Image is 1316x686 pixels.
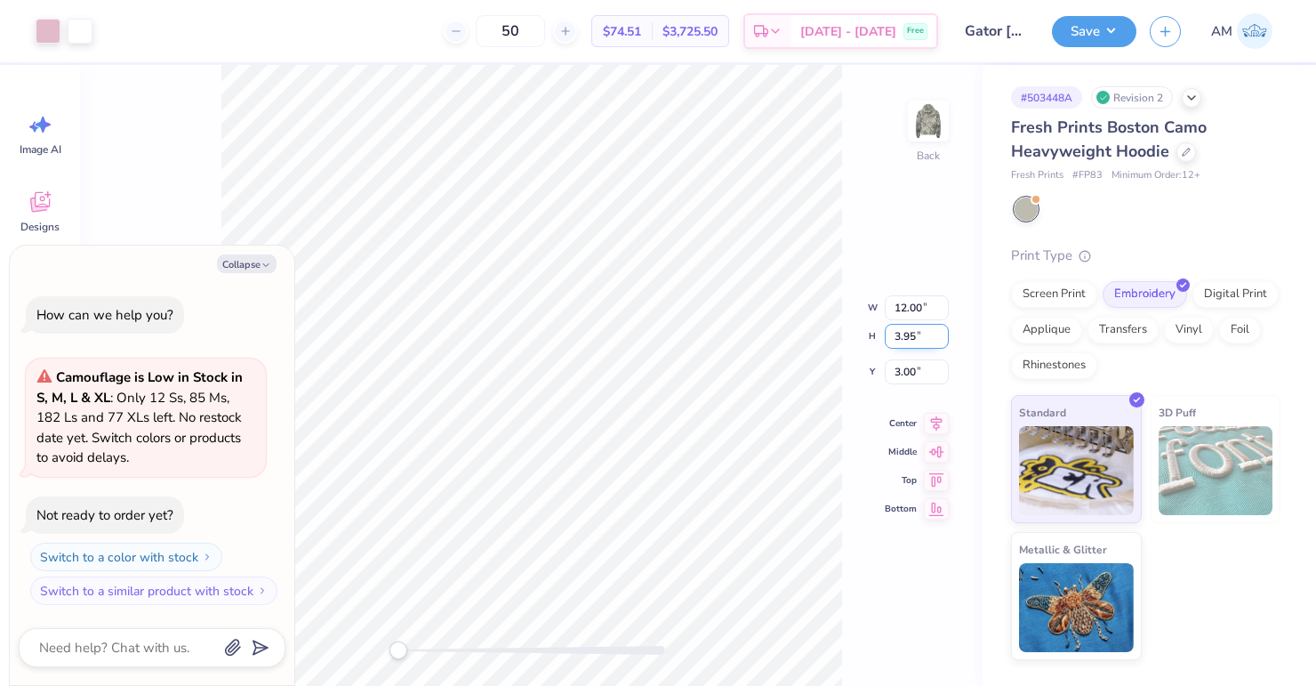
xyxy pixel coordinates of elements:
[389,642,407,659] div: Accessibility label
[36,506,173,524] div: Not ready to order yet?
[885,445,917,459] span: Middle
[1011,281,1097,308] div: Screen Print
[1159,403,1196,422] span: 3D Puff
[1087,317,1159,343] div: Transfers
[20,142,61,157] span: Image AI
[885,502,917,516] span: Bottom
[917,148,940,164] div: Back
[1211,21,1232,42] span: AM
[1237,13,1272,49] img: Ava Miller
[951,13,1039,49] input: Untitled Design
[476,15,545,47] input: – –
[885,473,917,488] span: Top
[1219,317,1261,343] div: Foil
[1111,168,1200,183] span: Minimum Order: 12 +
[20,220,60,234] span: Designs
[1011,117,1207,162] span: Fresh Prints Boston Camo Heavyweight Hoodie
[1019,540,1107,559] span: Metallic & Glitter
[885,416,917,431] span: Center
[603,22,641,41] span: $74.51
[1019,426,1134,515] img: Standard
[1103,281,1187,308] div: Embroidery
[36,306,173,324] div: How can we help you?
[1072,168,1103,183] span: # FP83
[1019,403,1066,422] span: Standard
[1019,563,1134,652] img: Metallic & Glitter
[1192,281,1279,308] div: Digital Print
[217,254,277,273] button: Collapse
[1052,16,1136,47] button: Save
[1203,13,1280,49] a: AM
[36,368,243,407] strong: Camouflage is Low in Stock in S, M, L & XL
[1011,246,1280,266] div: Print Type
[1011,352,1097,379] div: Rhinestones
[30,543,222,571] button: Switch to a color with stock
[30,577,277,605] button: Switch to a similar product with stock
[1011,86,1082,109] div: # 503448A
[1091,86,1173,109] div: Revision 2
[662,22,718,41] span: $3,725.50
[202,552,213,562] img: Switch to a color with stock
[1164,317,1214,343] div: Vinyl
[1011,317,1082,343] div: Applique
[800,22,896,41] span: [DATE] - [DATE]
[907,25,924,37] span: Free
[911,103,946,139] img: Back
[36,368,243,466] span: : Only 12 Ss, 85 Ms, 182 Ls and 77 XLs left. No restock date yet. Switch colors or products to av...
[1159,426,1273,515] img: 3D Puff
[1011,168,1063,183] span: Fresh Prints
[257,585,268,596] img: Switch to a similar product with stock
